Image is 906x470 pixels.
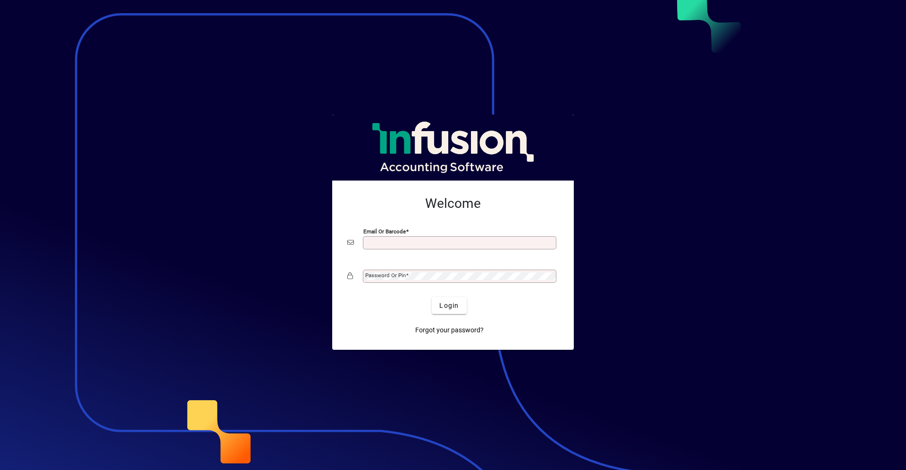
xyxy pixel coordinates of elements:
[411,322,487,338] a: Forgot your password?
[363,228,406,235] mat-label: Email or Barcode
[415,325,484,335] span: Forgot your password?
[347,196,559,212] h2: Welcome
[432,297,466,314] button: Login
[439,301,459,311] span: Login
[365,272,406,279] mat-label: Password or Pin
